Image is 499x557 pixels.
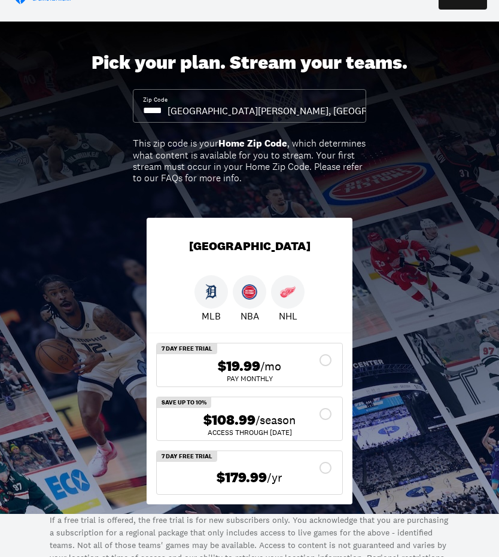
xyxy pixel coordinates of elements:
div: Pay Monthly [166,375,333,382]
span: /yr [267,469,282,486]
p: NHL [279,309,297,323]
div: Zip Code [143,96,168,104]
span: /mo [260,358,281,375]
img: Red Wings [280,284,296,300]
div: [GEOGRAPHIC_DATA] [147,218,352,275]
div: [GEOGRAPHIC_DATA][PERSON_NAME], [GEOGRAPHIC_DATA] [168,104,424,117]
b: Home Zip Code [218,137,287,150]
img: Tigers [203,284,219,300]
div: Save Up To 10% [157,397,211,408]
span: $19.99 [218,358,260,375]
div: ACCESS THROUGH [DATE] [166,429,333,436]
div: 7 Day Free Trial [157,343,217,354]
span: /season [255,412,296,428]
span: $179.99 [217,469,267,486]
p: MLB [202,309,221,323]
img: Pistons [242,284,257,300]
p: NBA [241,309,259,323]
span: $108.99 [203,412,255,429]
div: 7 Day Free Trial [157,451,217,462]
div: Pick your plan. Stream your teams. [92,51,407,74]
div: This zip code is your , which determines what content is available for you to stream. Your first ... [133,138,366,184]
